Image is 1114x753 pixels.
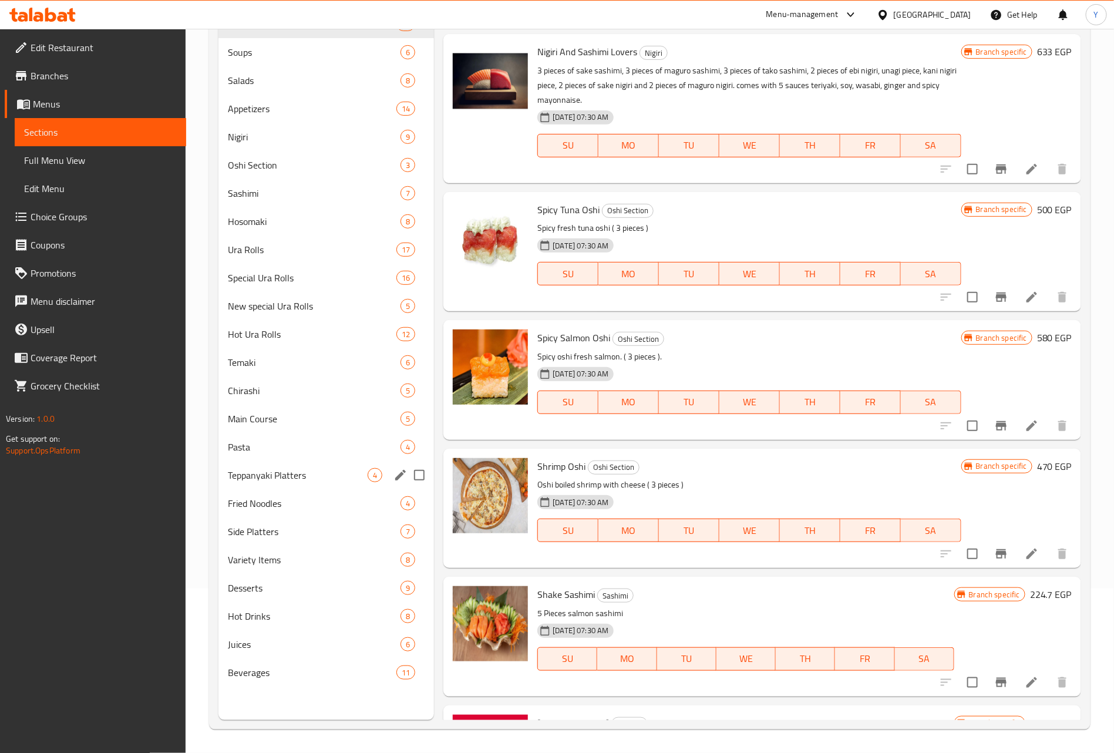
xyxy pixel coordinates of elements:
a: Edit Menu [15,174,186,203]
span: MO [602,650,652,667]
button: TU [659,262,719,285]
span: Sashimi [598,589,633,603]
span: Coverage Report [31,351,177,365]
span: TU [664,394,715,411]
span: Branch specific [971,46,1032,58]
div: items [400,581,415,595]
button: FR [840,134,901,157]
div: New special Ura Rolls5 [218,292,434,320]
span: [DATE] 07:30 AM [548,625,613,636]
span: FR [845,137,896,154]
span: Branch specific [964,717,1025,728]
button: FR [840,519,901,542]
div: Desserts9 [218,574,434,602]
span: Desserts [228,581,400,595]
div: Teppanyaki Platters4edit [218,461,434,489]
div: items [400,384,415,398]
span: Oshi Section [603,204,653,217]
button: SA [901,134,961,157]
span: WE [721,650,771,667]
a: Grocery Checklist [5,372,186,400]
span: 8 [401,216,415,227]
button: MO [598,519,659,542]
span: Hot Drinks [228,609,400,623]
span: 8 [401,611,415,622]
div: Oshi Section [612,332,664,346]
span: Teppanyaki Platters [228,468,368,482]
button: TU [659,519,719,542]
div: Pasta4 [218,433,434,461]
span: MO [603,265,654,283]
span: Sashimi [612,717,647,731]
p: Oshi boiled shrimp with cheese ( 3 pieces ) [537,478,961,492]
span: 5 [401,414,415,425]
span: 8 [401,554,415,566]
button: MO [598,262,659,285]
span: 9 [401,132,415,143]
div: Nigiri [640,46,668,60]
span: 6 [401,47,415,58]
div: Hot Ura Rolls12 [218,320,434,348]
h6: 264.8 EGP [1030,715,1072,731]
button: FR [840,391,901,414]
span: Appetizers [228,102,396,116]
span: Shrimp Oshi [537,458,585,475]
span: Variety Items [228,553,400,567]
div: Juices6 [218,630,434,658]
div: Sashimi [611,717,648,731]
div: Nigiri9 [218,123,434,151]
div: Hot Drinks8 [218,602,434,630]
span: Oshi Section [588,460,639,474]
button: SA [901,519,961,542]
button: Branch-specific-item [987,283,1015,311]
img: Nigiri And Sashimi Lovers [453,43,528,119]
div: Side Platters7 [218,517,434,546]
button: WE [716,647,776,671]
span: Special Ura Rolls [228,271,396,285]
div: Temaki6 [218,348,434,376]
div: Sashimi [597,589,634,603]
span: Choice Groups [31,210,177,224]
div: Ura Rolls17 [218,236,434,264]
span: TH [785,394,836,411]
a: Menus [5,90,186,118]
span: Fried Noodles [228,496,400,510]
span: Ura Rolls [228,243,396,257]
span: Coupons [31,238,177,252]
span: 7 [401,526,415,537]
div: items [396,271,415,285]
div: Menu-management [766,8,839,22]
button: SU [537,647,597,671]
a: Choice Groups [5,203,186,231]
span: Oshi Section [613,332,664,346]
div: Salads8 [218,66,434,95]
button: delete [1048,155,1076,183]
span: [DATE] 07:30 AM [548,240,613,251]
span: [DATE] 07:30 AM [548,497,613,508]
span: TU [664,522,715,539]
span: WE [724,522,775,539]
div: Hosomaki [228,214,400,228]
a: Upsell [5,315,186,344]
span: Salads [228,73,400,88]
div: items [400,186,415,200]
button: Branch-specific-item [987,412,1015,440]
span: 9 [401,583,415,594]
span: Side Platters [228,525,400,539]
span: Nigiri [640,46,667,60]
span: FR [845,522,896,539]
span: SU [543,522,594,539]
button: TH [780,134,840,157]
span: MO [603,394,654,411]
span: Select to update [960,285,985,310]
span: 14 [397,103,415,115]
a: Coverage Report [5,344,186,372]
div: items [396,327,415,341]
button: SU [537,134,598,157]
button: Branch-specific-item [987,540,1015,568]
